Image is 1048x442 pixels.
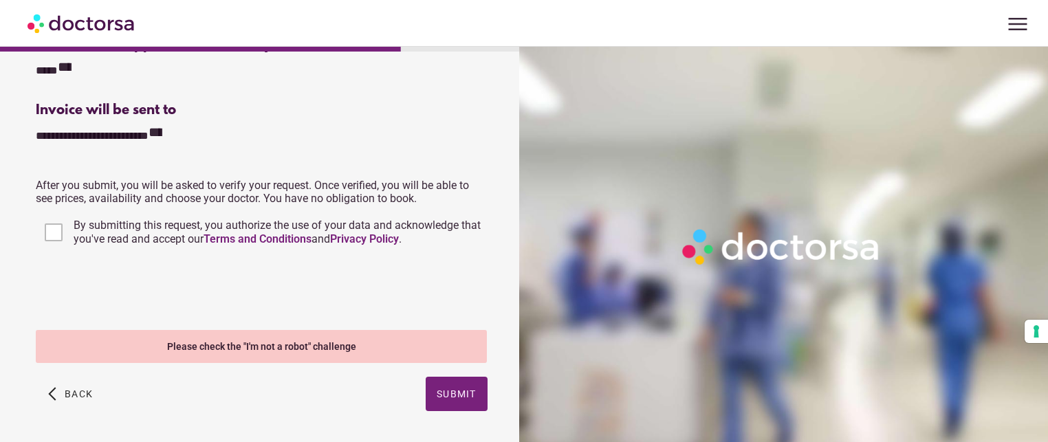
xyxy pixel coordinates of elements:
iframe: reCAPTCHA [36,263,245,316]
button: Submit [426,377,488,411]
span: Back [65,388,93,399]
div: Please check the "I'm not a robot" challenge [36,330,487,363]
span: By submitting this request, you authorize the use of your data and acknowledge that you've read a... [74,219,481,245]
img: Logo-Doctorsa-trans-White-partial-flat.png [677,223,886,270]
a: Privacy Policy [330,232,399,245]
button: arrow_back_ios Back [43,377,98,411]
span: Submit [437,388,477,399]
img: Doctorsa.com [28,8,136,38]
span: menu [1005,11,1031,37]
button: Your consent preferences for tracking technologies [1025,320,1048,343]
div: Invoice will be sent to [36,102,487,118]
p: After you submit, you will be asked to verify your request. Once verified, you will be able to se... [36,179,487,205]
a: Terms and Conditions [204,232,312,245]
